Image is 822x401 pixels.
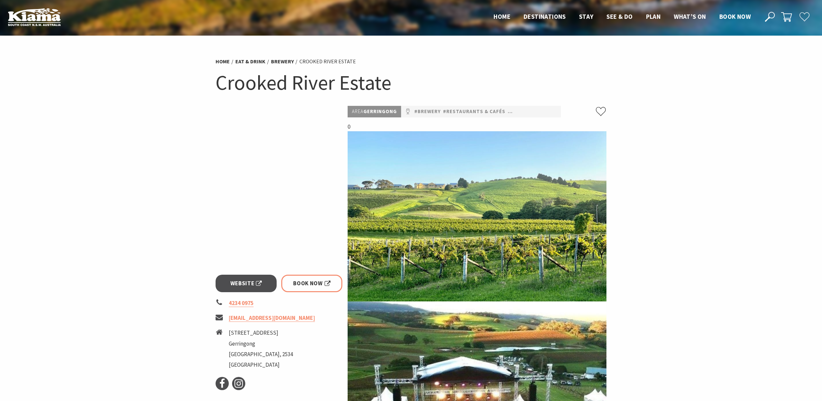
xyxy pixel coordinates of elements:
a: Home [494,13,510,21]
a: 4234 0975 [229,299,254,307]
span: Stay [579,13,594,20]
li: Crooked River Estate [299,57,356,66]
a: Website [216,275,277,292]
span: Area [352,108,363,114]
li: [STREET_ADDRESS] [229,328,293,337]
p: Gerringong [348,106,401,117]
a: Destinations [524,13,566,21]
span: What’s On [674,13,706,20]
a: #Wineries & Breweries [508,108,569,116]
a: What’s On [674,13,706,21]
img: Kiama Logo [8,8,61,26]
span: Destinations [524,13,566,20]
nav: Main Menu [487,12,757,22]
a: See & Do [606,13,633,21]
a: Stay [579,13,594,21]
li: [GEOGRAPHIC_DATA] [229,360,293,369]
span: Home [494,13,510,20]
a: [EMAIL_ADDRESS][DOMAIN_NAME] [229,314,315,322]
span: See & Do [606,13,633,20]
span: Plan [646,13,661,20]
span: Book Now [293,279,330,288]
span: Book now [719,13,751,20]
a: brewery [271,58,294,65]
a: Book now [719,13,751,21]
a: Home [216,58,230,65]
li: Gerringong [229,339,293,348]
a: Eat & Drink [235,58,265,65]
h1: Crooked River Estate [216,69,606,96]
li: [GEOGRAPHIC_DATA], 2534 [229,350,293,359]
img: Vineyard View [348,131,606,301]
span: Website [230,279,262,288]
a: #brewery [414,108,441,116]
a: #Restaurants & Cafés [443,108,505,116]
a: Plan [646,13,661,21]
a: Book Now [281,275,342,292]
